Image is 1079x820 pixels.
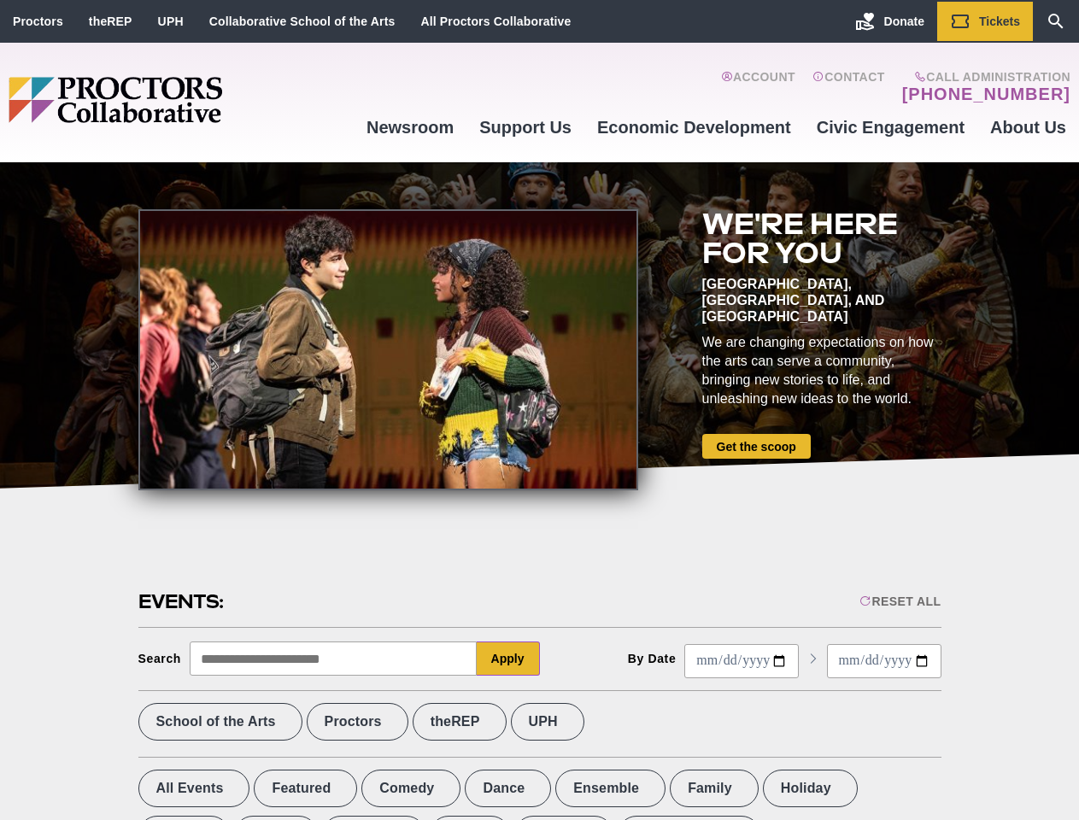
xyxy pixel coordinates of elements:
label: All Events [138,770,250,807]
label: UPH [511,703,584,741]
a: Tickets [937,2,1033,41]
div: Reset All [859,594,941,608]
a: Newsroom [354,104,466,150]
label: Proctors [307,703,408,741]
label: Ensemble [555,770,666,807]
a: All Proctors Collaborative [420,15,571,28]
span: Donate [884,15,924,28]
span: Call Administration [897,70,1070,84]
a: Support Us [466,104,584,150]
a: About Us [977,104,1079,150]
a: Economic Development [584,104,804,150]
label: Holiday [763,770,858,807]
label: Comedy [361,770,460,807]
h2: We're here for you [702,209,941,267]
label: Dance [465,770,551,807]
button: Apply [477,641,540,676]
a: theREP [89,15,132,28]
label: School of the Arts [138,703,302,741]
label: Family [670,770,759,807]
a: Get the scoop [702,434,811,459]
div: Search [138,652,182,665]
div: We are changing expectations on how the arts can serve a community, bringing new stories to life,... [702,333,941,408]
a: UPH [158,15,184,28]
a: Proctors [13,15,63,28]
a: Civic Engagement [804,104,977,150]
a: Account [721,70,795,104]
a: Collaborative School of the Arts [209,15,396,28]
label: Featured [254,770,357,807]
div: [GEOGRAPHIC_DATA], [GEOGRAPHIC_DATA], and [GEOGRAPHIC_DATA] [702,276,941,325]
img: Proctors logo [9,77,354,123]
div: By Date [628,652,677,665]
h2: Events: [138,589,226,615]
a: Contact [812,70,885,104]
a: Donate [842,2,937,41]
label: theREP [413,703,507,741]
a: [PHONE_NUMBER] [902,84,1070,104]
span: Tickets [979,15,1020,28]
a: Search [1033,2,1079,41]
